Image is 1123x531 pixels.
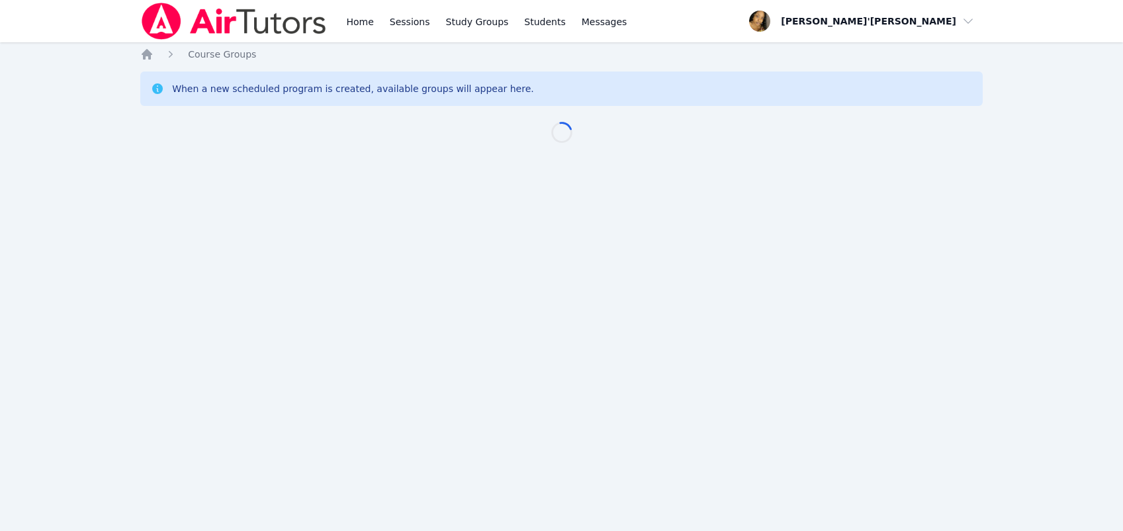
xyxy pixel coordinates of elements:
[188,49,256,60] span: Course Groups
[582,15,627,28] span: Messages
[140,48,983,61] nav: Breadcrumb
[140,3,328,40] img: Air Tutors
[172,82,534,95] div: When a new scheduled program is created, available groups will appear here.
[188,48,256,61] a: Course Groups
